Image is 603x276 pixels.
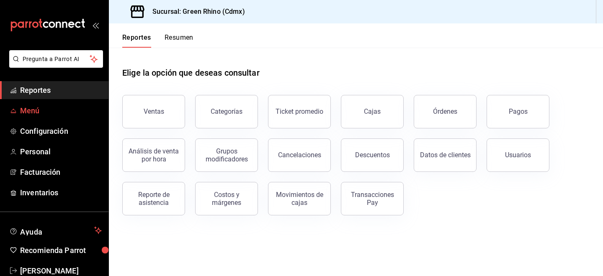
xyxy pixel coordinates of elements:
[268,182,331,215] button: Movimientos de cajas
[20,225,91,235] span: Ayuda
[128,191,180,207] div: Reporte de asistencia
[346,191,398,207] div: Transacciones Pay
[364,107,381,115] div: Cajas
[165,33,193,48] button: Resumen
[420,151,471,159] div: Datos de clientes
[20,245,102,256] span: Recomienda Parrot
[23,55,90,64] span: Pregunta a Parrot AI
[195,138,258,172] button: Grupos modificadores
[487,138,549,172] button: Usuarios
[146,7,245,17] h3: Sucursal: Green Rhino (Cdmx)
[144,107,164,115] div: Ventas
[128,147,180,163] div: Análisis de venta por hora
[414,138,477,172] button: Datos de clientes
[122,66,260,79] h1: Elige la opción que deseas consultar
[505,151,531,159] div: Usuarios
[341,138,404,172] button: Descuentos
[20,84,102,96] span: Reportes
[122,182,185,215] button: Reporte de asistencia
[487,95,549,128] button: Pagos
[276,107,323,115] div: Ticket promedio
[341,182,404,215] button: Transacciones Pay
[278,151,321,159] div: Cancelaciones
[20,166,102,178] span: Facturación
[273,191,325,207] div: Movimientos de cajas
[122,95,185,128] button: Ventas
[20,125,102,137] span: Configuración
[341,95,404,128] button: Cajas
[433,107,457,115] div: Órdenes
[92,22,99,28] button: open_drawer_menu
[195,95,258,128] button: Categorías
[20,146,102,157] span: Personal
[122,33,151,48] button: Reportes
[201,147,253,163] div: Grupos modificadores
[414,95,477,128] button: Órdenes
[122,138,185,172] button: Análisis de venta por hora
[201,191,253,207] div: Costos y márgenes
[355,151,390,159] div: Descuentos
[20,187,102,198] span: Inventarios
[268,95,331,128] button: Ticket promedio
[211,107,242,115] div: Categorías
[509,107,528,115] div: Pagos
[6,61,103,69] a: Pregunta a Parrot AI
[268,138,331,172] button: Cancelaciones
[9,50,103,68] button: Pregunta a Parrot AI
[195,182,258,215] button: Costos y márgenes
[122,33,193,48] div: navigation tabs
[20,105,102,116] span: Menú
